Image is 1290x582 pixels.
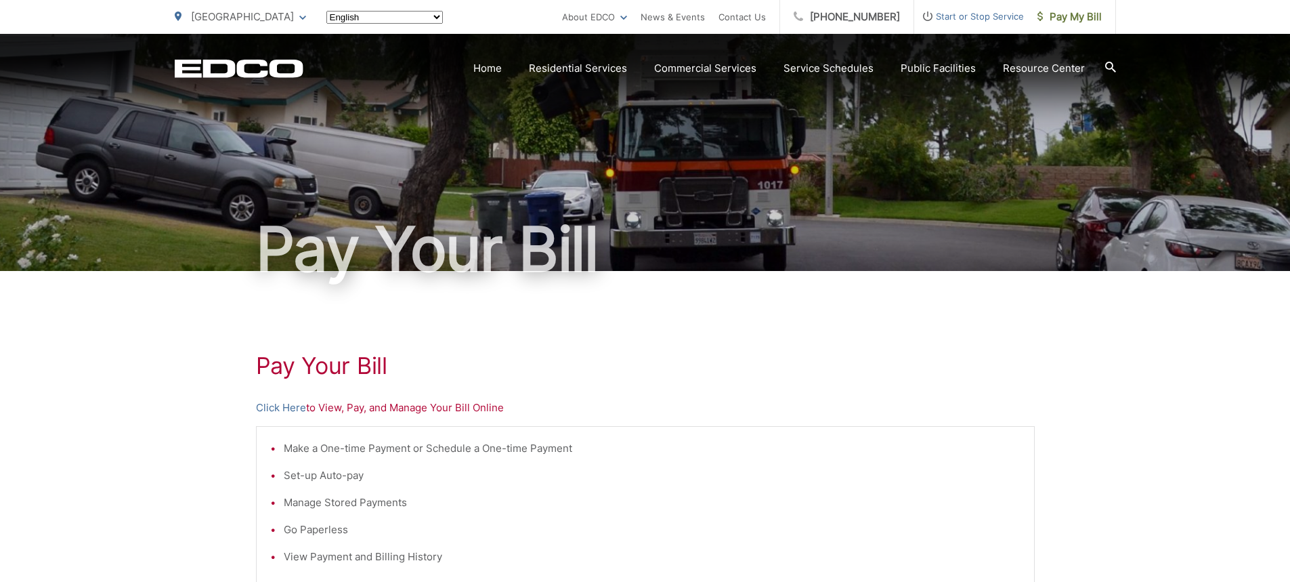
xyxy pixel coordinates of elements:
a: News & Events [641,9,705,25]
li: Make a One-time Payment or Schedule a One-time Payment [284,440,1020,457]
p: to View, Pay, and Manage Your Bill Online [256,400,1035,416]
h1: Pay Your Bill [175,215,1116,283]
a: Service Schedules [783,60,874,77]
h1: Pay Your Bill [256,352,1035,379]
span: [GEOGRAPHIC_DATA] [191,10,294,23]
li: Go Paperless [284,522,1020,538]
a: Residential Services [529,60,627,77]
a: Contact Us [718,9,766,25]
li: Manage Stored Payments [284,495,1020,511]
a: About EDCO [562,9,627,25]
select: Select a language [326,11,443,24]
a: Resource Center [1003,60,1085,77]
a: Commercial Services [654,60,756,77]
a: Home [473,60,502,77]
li: View Payment and Billing History [284,549,1020,565]
a: EDCD logo. Return to the homepage. [175,59,303,78]
a: Click Here [256,400,306,416]
li: Set-up Auto-pay [284,467,1020,484]
span: Pay My Bill [1037,9,1102,25]
a: Public Facilities [901,60,976,77]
